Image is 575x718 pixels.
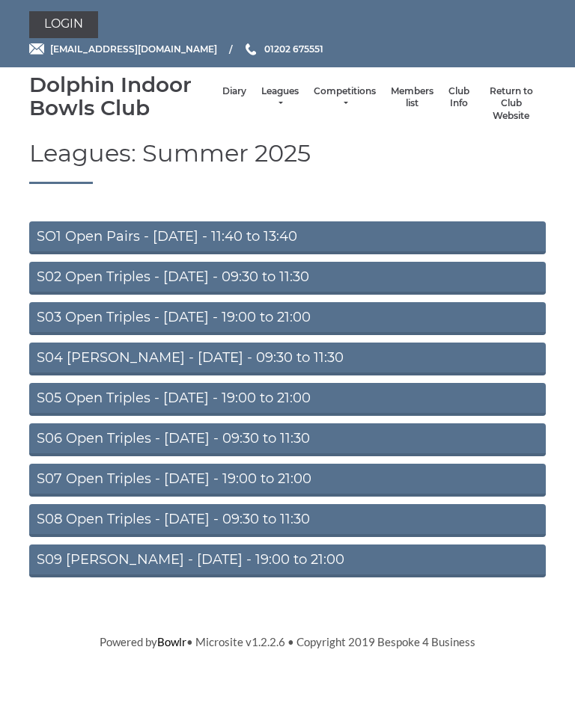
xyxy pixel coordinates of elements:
[29,383,546,416] a: S05 Open Triples - [DATE] - 19:00 to 21:00
[29,221,546,254] a: SO1 Open Pairs - [DATE] - 11:40 to 13:40
[391,85,433,110] a: Members list
[157,635,186,648] a: Bowlr
[29,140,546,183] h1: Leagues: Summer 2025
[246,43,256,55] img: Phone us
[261,85,299,110] a: Leagues
[29,504,546,537] a: S08 Open Triples - [DATE] - 09:30 to 11:30
[448,85,469,110] a: Club Info
[29,302,546,335] a: S03 Open Triples - [DATE] - 19:00 to 21:00
[29,343,546,375] a: S04 [PERSON_NAME] - [DATE] - 09:30 to 11:30
[243,42,323,56] a: Phone us 01202 675551
[264,43,323,55] span: 01202 675551
[484,85,538,123] a: Return to Club Website
[29,73,215,120] div: Dolphin Indoor Bowls Club
[29,11,98,38] a: Login
[100,635,475,648] span: Powered by • Microsite v1.2.2.6 • Copyright 2019 Bespoke 4 Business
[29,423,546,456] a: S06 Open Triples - [DATE] - 09:30 to 11:30
[222,85,246,98] a: Diary
[29,42,217,56] a: Email [EMAIL_ADDRESS][DOMAIN_NAME]
[29,262,546,295] a: S02 Open Triples - [DATE] - 09:30 to 11:30
[29,43,44,55] img: Email
[29,464,546,497] a: S07 Open Triples - [DATE] - 19:00 to 21:00
[314,85,376,110] a: Competitions
[29,544,546,577] a: S09 [PERSON_NAME] - [DATE] - 19:00 to 21:00
[50,43,217,55] span: [EMAIL_ADDRESS][DOMAIN_NAME]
